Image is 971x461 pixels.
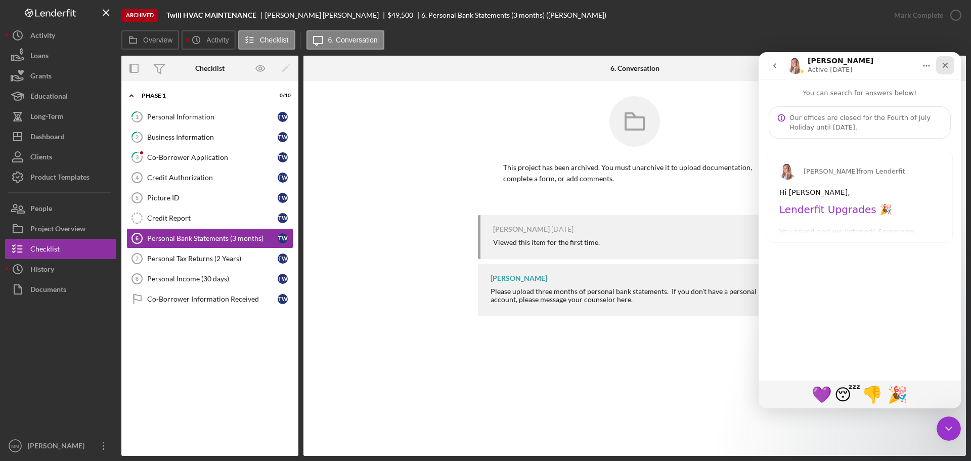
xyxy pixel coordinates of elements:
[278,233,288,243] div: T W
[126,147,293,167] a: 3Co-Borrower ApplicationTW
[121,9,158,22] div: Archived
[30,279,66,302] div: Documents
[491,287,781,304] div: Please upload three months of personal bank statements. If you don't have a personal bank account...
[147,113,278,121] div: Personal Information
[278,254,288,264] div: T W
[278,112,288,122] div: T W
[5,436,116,456] button: MM[PERSON_NAME]
[5,259,116,279] button: History
[5,106,116,127] button: Long-Term
[206,36,229,44] label: Activity
[328,36,378,44] label: 6. Conversation
[166,11,256,19] b: Twill HVAC MAINTENANCE
[30,66,52,89] div: Grants
[147,275,278,283] div: Personal Income (30 days)
[136,113,139,120] tspan: 1
[503,162,766,185] p: This project has been archived. You must unarchive it to upload documentation, complete a form, o...
[147,214,278,222] div: Credit Report
[610,64,659,72] div: 6. Conversation
[195,64,225,72] div: Checklist
[759,52,961,408] iframe: Intercom live chat
[126,248,293,269] a: 7Personal Tax Returns (2 Years)TW
[5,239,116,259] button: Checklist
[278,213,288,223] div: T W
[5,25,116,46] button: Activity
[260,36,289,44] label: Checklist
[30,167,90,190] div: Product Templates
[126,107,293,127] a: 1Personal InformationTW
[30,46,49,68] div: Loans
[306,30,384,50] button: 6. Conversation
[126,289,293,309] a: Co-Borrower Information ReceivedTW
[30,219,85,241] div: Project Overview
[551,225,573,233] time: 2023-11-27 22:41
[937,416,961,441] iframe: Intercom live chat
[5,147,116,167] button: Clients
[30,198,52,221] div: People
[136,175,139,181] tspan: 4
[884,5,966,25] button: Mark Complete
[265,11,387,19] div: [PERSON_NAME] [PERSON_NAME]
[136,235,139,241] tspan: 6
[5,66,116,86] button: Grants
[136,154,139,160] tspan: 3
[147,153,278,161] div: Co-Borrower Application
[147,133,278,141] div: Business Information
[136,256,139,262] tspan: 7
[30,25,55,48] div: Activity
[5,127,116,147] button: Dashboard
[147,234,278,242] div: Personal Bank Statements (3 months)
[5,279,116,300] a: Documents
[238,30,295,50] button: Checklist
[30,259,54,282] div: History
[278,274,288,284] div: T W
[278,294,288,304] div: T W
[126,127,293,147] a: 2Business InformationTW
[121,30,179,50] button: Overview
[147,295,278,303] div: Co-Borrower Information Received
[142,93,266,99] div: Phase 1
[5,46,116,66] button: Loans
[5,198,116,219] button: People
[278,173,288,183] div: T W
[493,225,550,233] div: [PERSON_NAME]
[30,86,68,109] div: Educational
[273,93,291,99] div: 0 / 10
[147,255,278,263] div: Personal Tax Returns (2 Years)
[30,127,65,149] div: Dashboard
[136,195,139,201] tspan: 5
[126,188,293,208] a: 5Picture IDTW
[11,443,19,449] text: MM
[136,276,139,282] tspan: 8
[30,239,60,262] div: Checklist
[143,36,172,44] label: Overview
[136,134,139,140] tspan: 2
